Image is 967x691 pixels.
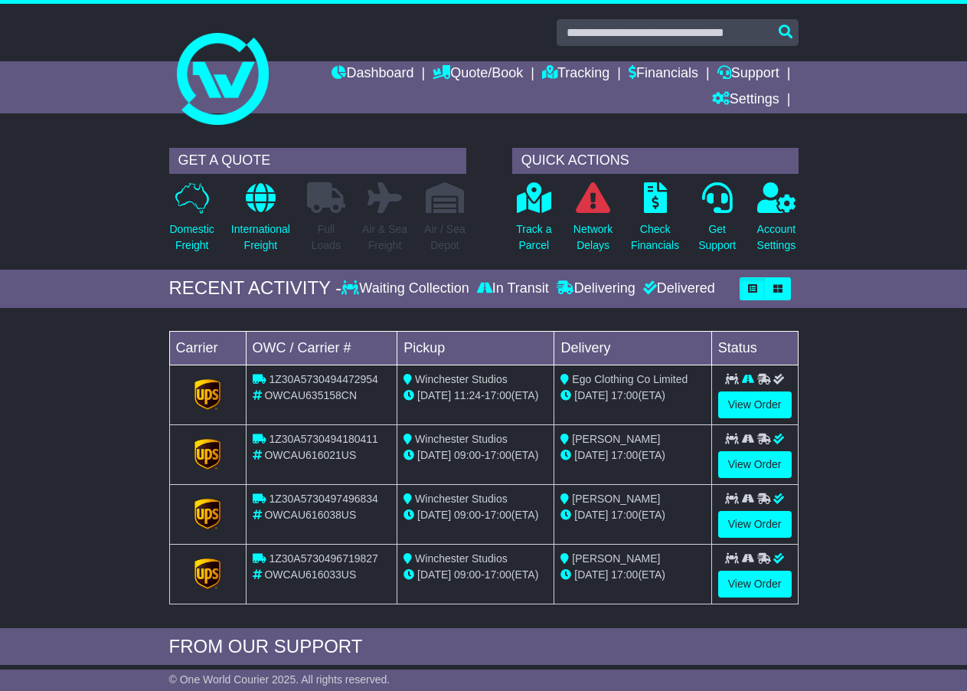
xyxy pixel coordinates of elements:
[512,148,799,174] div: QUICK ACTIONS
[415,552,508,565] span: Winchester Studios
[264,389,357,401] span: OWCAU635158CN
[264,568,356,581] span: OWCAU616033US
[454,449,481,461] span: 09:00
[560,567,704,583] div: (ETA)
[560,507,704,523] div: (ETA)
[433,61,523,87] a: Quote/Book
[718,451,792,478] a: View Order
[631,221,679,254] p: Check Financials
[485,389,511,401] span: 17:00
[403,388,547,404] div: - (ETA)
[572,433,660,445] span: [PERSON_NAME]
[698,221,736,254] p: Get Support
[169,636,799,658] div: FROM OUR SUPPORT
[485,568,511,581] span: 17:00
[341,280,472,297] div: Waiting Collection
[454,509,481,521] span: 09:00
[574,449,608,461] span: [DATE]
[170,221,214,254] p: Domestic Freight
[611,449,638,461] span: 17:00
[553,280,639,297] div: Delivering
[756,182,797,262] a: AccountSettings
[473,280,553,297] div: In Transit
[515,182,552,262] a: Track aParcel
[194,499,221,529] img: GetCarrierServiceLogo
[194,439,221,470] img: GetCarrierServiceLogo
[554,331,711,365] td: Delivery
[403,567,547,583] div: - (ETA)
[485,509,511,521] span: 17:00
[230,182,291,262] a: InternationalFreight
[307,221,345,254] p: Full Loads
[574,389,608,401] span: [DATE]
[246,331,397,365] td: OWC / Carrier #
[264,449,356,461] span: OWCAU616021US
[403,447,547,463] div: - (ETA)
[711,331,798,365] td: Status
[611,389,638,401] span: 17:00
[717,61,779,87] a: Support
[269,493,377,505] span: 1Z30A5730497496834
[362,221,407,254] p: Air & Sea Freight
[718,511,792,538] a: View Order
[417,509,451,521] span: [DATE]
[169,673,390,686] span: © One World Courier 2025. All rights reserved.
[415,433,508,445] span: Winchester Studios
[573,221,613,254] p: Network Delays
[269,552,377,565] span: 1Z30A5730496719827
[169,148,466,174] div: GET A QUOTE
[415,373,508,385] span: Winchester Studios
[417,389,451,401] span: [DATE]
[718,571,792,598] a: View Order
[424,221,466,254] p: Air / Sea Depot
[718,391,792,418] a: View Order
[169,331,246,365] td: Carrier
[415,493,508,505] span: Winchester Studios
[397,331,554,365] td: Pickup
[454,568,481,581] span: 09:00
[264,509,356,521] span: OWCAU616038US
[169,277,342,300] div: RECENT ACTIVITY -
[403,507,547,523] div: - (ETA)
[572,373,688,385] span: Ego Clothing Co Limited
[169,182,215,262] a: DomesticFreight
[697,182,737,262] a: GetSupport
[194,558,221,589] img: GetCarrierServiceLogo
[417,449,451,461] span: [DATE]
[231,221,290,254] p: International Freight
[574,509,608,521] span: [DATE]
[573,182,613,262] a: NetworkDelays
[454,389,481,401] span: 11:24
[269,433,377,445] span: 1Z30A5730494180411
[574,568,608,581] span: [DATE]
[560,388,704,404] div: (ETA)
[485,449,511,461] span: 17:00
[639,280,715,297] div: Delivered
[757,221,796,254] p: Account Settings
[630,182,680,262] a: CheckFinancials
[572,552,660,565] span: [PERSON_NAME]
[332,61,413,87] a: Dashboard
[560,447,704,463] div: (ETA)
[629,61,698,87] a: Financials
[269,373,377,385] span: 1Z30A5730494472954
[572,493,660,505] span: [PERSON_NAME]
[417,568,451,581] span: [DATE]
[542,61,609,87] a: Tracking
[611,568,638,581] span: 17:00
[611,509,638,521] span: 17:00
[712,87,779,113] a: Settings
[516,221,551,254] p: Track a Parcel
[194,379,221,410] img: GetCarrierServiceLogo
